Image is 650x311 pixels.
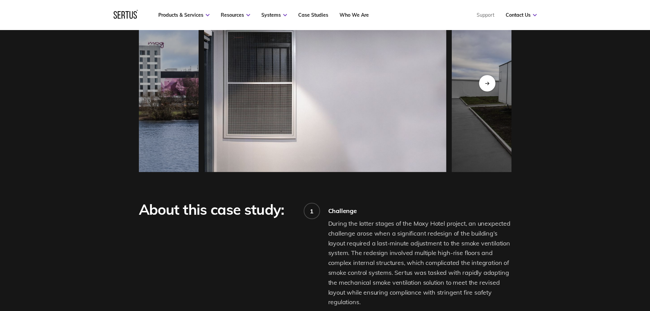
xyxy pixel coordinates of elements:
[328,207,511,215] div: Challenge
[340,12,369,18] a: Who We Are
[221,12,250,18] a: Resources
[506,12,537,18] a: Contact Us
[158,12,210,18] a: Products & Services
[139,201,294,218] div: About this case study:
[298,12,328,18] a: Case Studies
[527,232,650,311] iframe: Chat Widget
[479,75,495,91] div: Next slide
[261,12,287,18] a: Systems
[477,12,494,18] a: Support
[310,207,314,215] div: 1
[328,220,510,306] span: During the latter stages of the Moxy Hotel project, an unexpected challenge arose when a signific...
